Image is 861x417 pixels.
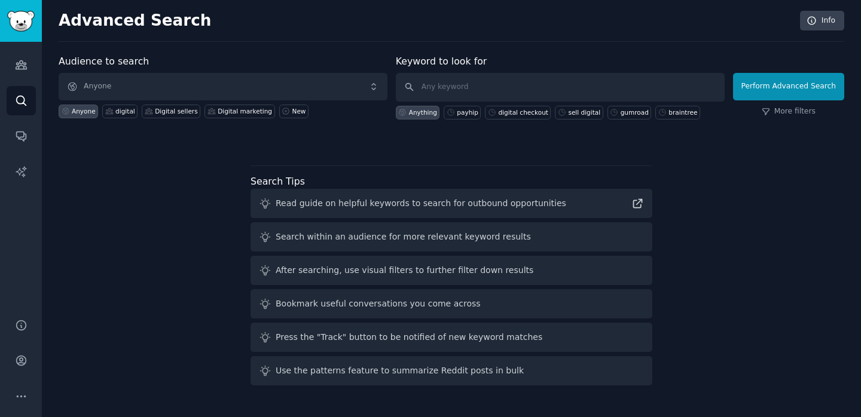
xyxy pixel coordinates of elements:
label: Audience to search [59,56,149,67]
a: New [279,105,309,118]
button: Perform Advanced Search [733,73,844,100]
div: New [292,107,306,115]
div: Anything [409,108,437,116]
div: Digital sellers [155,107,197,115]
h2: Advanced Search [59,11,793,30]
img: GummySearch logo [7,11,35,32]
div: Digital marketing [218,107,272,115]
div: Search within an audience for more relevant keyword results [276,231,531,243]
div: digital [115,107,135,115]
label: Search Tips [251,176,305,187]
div: gumroad [621,108,649,116]
div: Anyone [72,107,96,115]
button: Anyone [59,73,387,100]
div: Bookmark useful conversations you come across [276,298,481,310]
div: payhip [457,108,478,116]
div: sell digital [568,108,600,116]
div: Use the patterns feature to summarize Reddit posts in bulk [276,364,524,377]
a: Info [800,11,844,31]
label: Keyword to look for [396,56,487,67]
div: braintree [668,108,697,116]
input: Any keyword [396,73,725,102]
a: More filters [762,106,816,117]
div: After searching, use visual filters to further filter down results [276,264,533,277]
div: Press the "Track" button to be notified of new keyword matches [276,331,542,344]
div: Read guide on helpful keywords to search for outbound opportunities [276,197,566,210]
div: digital checkout [498,108,548,116]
